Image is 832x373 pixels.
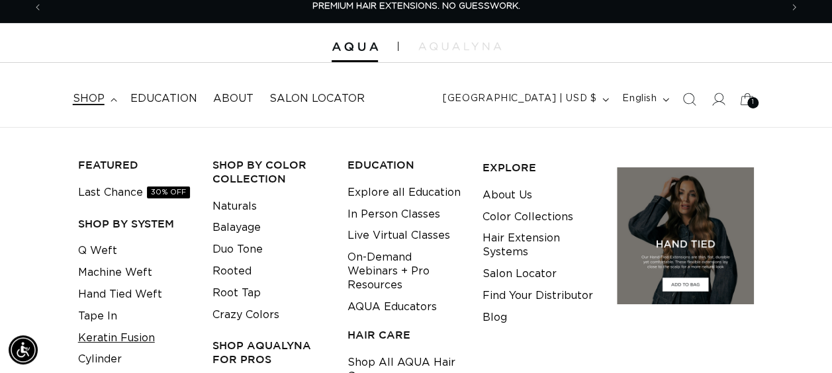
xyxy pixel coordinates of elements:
[347,182,461,204] a: Explore all Education
[435,87,614,112] button: [GEOGRAPHIC_DATA] | USD $
[766,310,832,373] iframe: Chat Widget
[483,228,597,263] a: Hair Extension Systems
[622,92,657,106] span: English
[78,327,155,349] a: Keratin Fusion
[312,2,520,11] span: PREMIUM HAIR EXTENSIONS. NO GUESSWORK.
[261,84,373,114] a: Salon Locator
[212,158,327,186] h3: Shop by Color Collection
[147,186,190,198] span: 30% OFF
[212,196,257,218] a: Naturals
[212,304,279,326] a: Crazy Colors
[73,92,105,106] span: shop
[347,225,450,247] a: Live Virtual Classes
[212,261,252,282] a: Rooted
[347,247,462,296] a: On-Demand Webinars + Pro Resources
[483,307,507,329] a: Blog
[212,339,327,366] h3: Shop AquaLyna for Pros
[483,263,557,285] a: Salon Locator
[443,92,596,106] span: [GEOGRAPHIC_DATA] | USD $
[78,217,193,231] h3: SHOP BY SYSTEM
[483,161,597,175] h3: EXPLORE
[347,158,462,172] h3: EDUCATION
[212,282,261,304] a: Root Tap
[347,204,440,226] a: In Person Classes
[65,84,122,114] summary: shop
[78,262,152,284] a: Machine Weft
[78,158,193,172] h3: FEATURED
[212,239,263,261] a: Duo Tone
[205,84,261,114] a: About
[674,85,704,114] summary: Search
[78,306,117,327] a: Tape In
[212,217,261,239] a: Balayage
[78,284,162,306] a: Hand Tied Weft
[614,87,674,112] button: English
[332,42,378,52] img: Aqua Hair Extensions
[347,296,437,318] a: AQUA Educators
[78,240,117,262] a: Q Weft
[9,335,38,364] div: Accessibility Menu
[130,92,197,106] span: Education
[483,285,593,307] a: Find Your Distributor
[78,349,122,370] a: Cylinder
[752,97,755,108] span: 1
[78,182,190,204] a: Last Chance30% OFF
[347,328,462,342] h3: HAIR CARE
[269,92,365,106] span: Salon Locator
[483,206,573,228] a: Color Collections
[483,185,532,206] a: About Us
[122,84,205,114] a: Education
[213,92,254,106] span: About
[418,42,501,50] img: aqualyna.com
